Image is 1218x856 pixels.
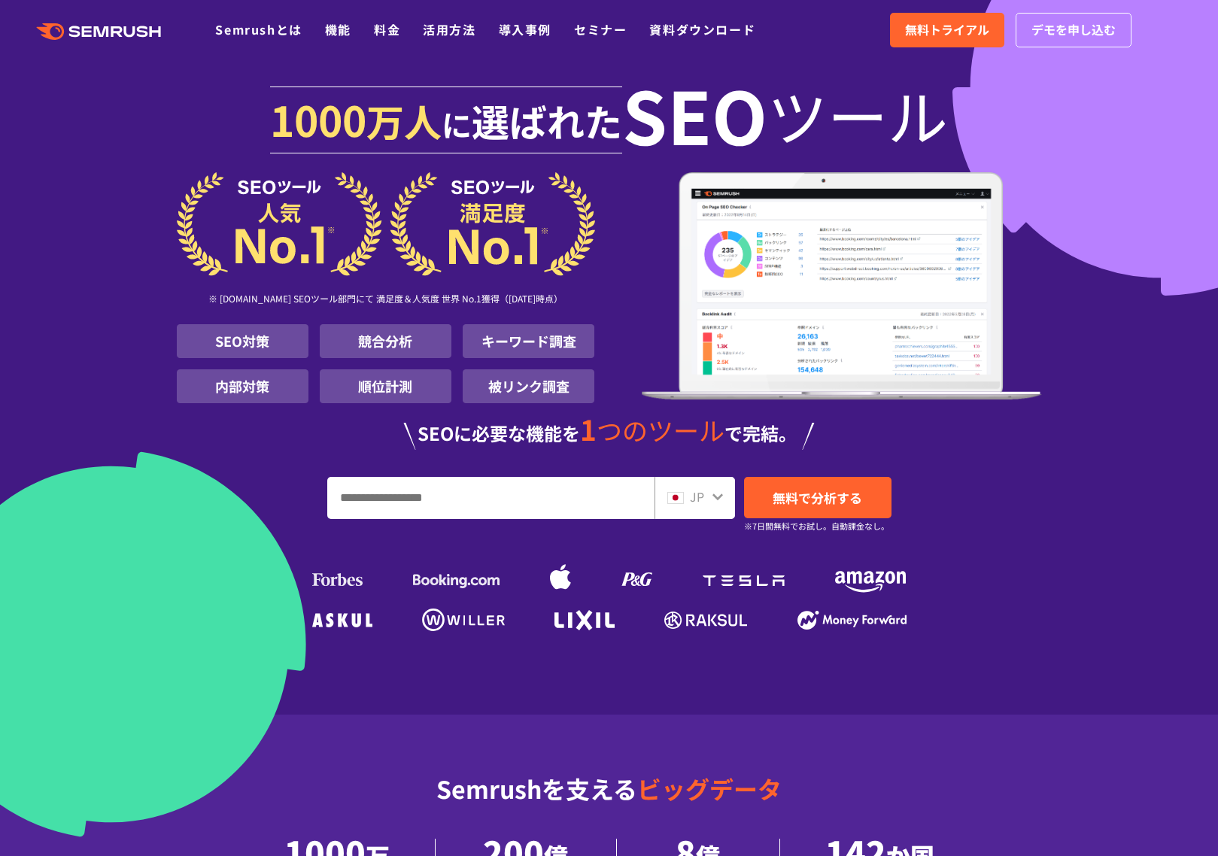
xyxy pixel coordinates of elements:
li: キーワード調査 [463,324,594,358]
li: 競合分析 [320,324,451,358]
a: 機能 [325,20,351,38]
a: 無料トライアル [890,13,1004,47]
a: セミナー [574,20,627,38]
a: 料金 [374,20,400,38]
span: で完結。 [724,420,797,446]
a: デモを申し込む [1016,13,1131,47]
span: 1000 [270,89,366,149]
span: 選ばれた [472,93,622,147]
div: ※ [DOMAIN_NAME] SEOツール部門にて 満足度＆人気度 世界 No.1獲得（[DATE]時点） [177,276,595,324]
span: 万人 [366,93,442,147]
div: Semrushを支える [177,763,1042,839]
span: ビッグデータ [637,771,782,806]
a: 無料で分析する [744,477,891,518]
span: SEO [622,84,767,144]
span: デモを申し込む [1031,20,1116,40]
input: URL、キーワードを入力してください [328,478,654,518]
div: SEOに必要な機能を [177,415,1042,450]
small: ※7日間無料でお試し。自動課金なし。 [744,519,889,533]
li: 順位計測 [320,369,451,403]
li: 内部対策 [177,369,308,403]
a: 資料ダウンロード [649,20,755,38]
li: 被リンク調査 [463,369,594,403]
span: つのツール [597,411,724,448]
li: SEO対策 [177,324,308,358]
a: 導入事例 [499,20,551,38]
span: に [442,102,472,146]
span: ツール [767,84,948,144]
span: JP [690,487,704,505]
a: 活用方法 [423,20,475,38]
a: Semrushとは [215,20,302,38]
span: 無料トライアル [905,20,989,40]
span: 無料で分析する [773,488,862,507]
span: 1 [580,408,597,449]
